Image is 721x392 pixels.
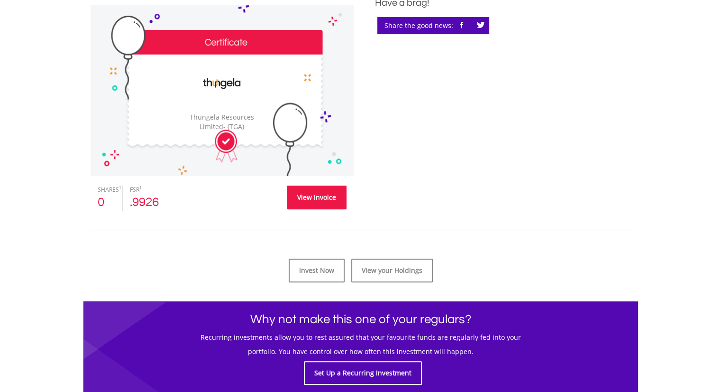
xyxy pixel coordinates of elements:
[91,347,631,356] h5: portfolio. You have control over how often this investment will happen.
[287,186,347,209] a: View Invoice
[289,259,345,282] a: Invest Now
[351,259,433,282] a: View your Holdings
[187,59,256,108] img: EQU.ZA.TGA.png
[98,194,116,211] div: 0
[91,333,631,342] h5: Recurring investments allow you to rest assured that your favourite funds are regularly fed into ...
[223,122,244,131] span: - (TGA)
[119,185,121,191] sup: 1
[98,186,116,194] div: SHARES
[176,112,268,131] div: Thungela Resources Limited
[139,185,142,191] sup: 1
[91,311,631,328] h1: Why not make this one of your regulars?
[304,361,422,385] a: Set Up a Recurring Investment
[130,186,161,194] div: FSR
[130,194,161,211] div: .9926
[377,17,489,34] div: Share the good news:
